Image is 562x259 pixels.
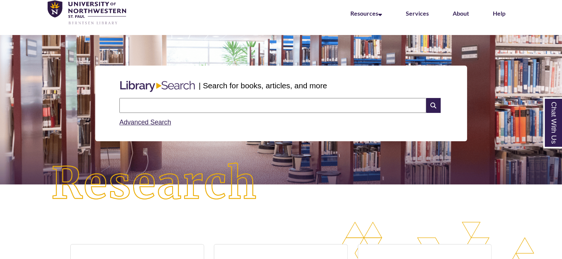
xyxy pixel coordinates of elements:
p: | Search for books, articles, and more [199,80,327,91]
a: About [453,10,469,17]
a: Services [406,10,429,17]
img: Research [28,140,281,228]
img: UNWSP Library Logo [48,0,126,25]
i: Search [426,98,440,113]
img: Libary Search [116,78,199,95]
a: Resources [350,10,382,17]
a: Advanced Search [119,119,171,126]
a: Help [493,10,505,17]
